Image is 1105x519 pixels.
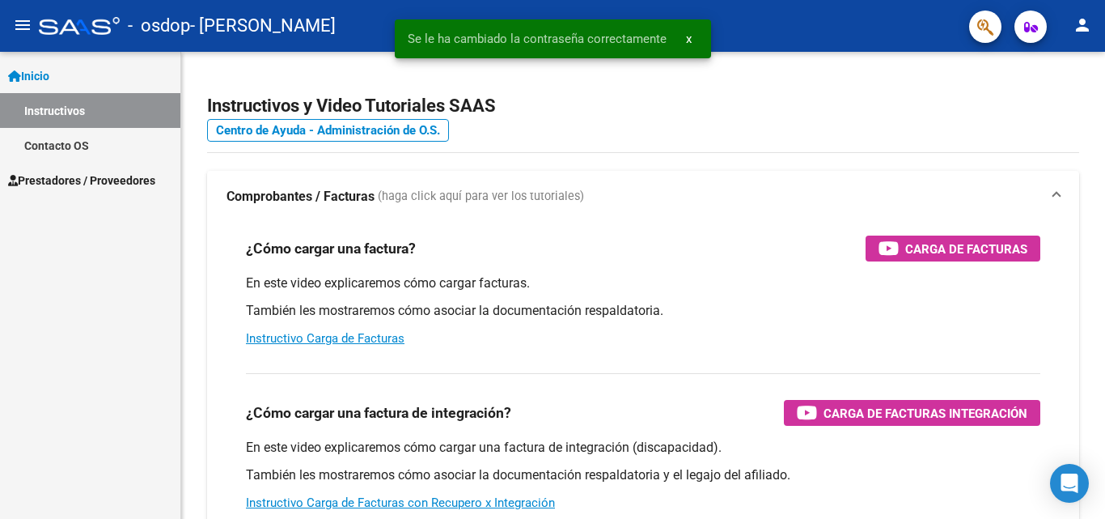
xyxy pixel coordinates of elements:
[686,32,692,46] span: x
[246,439,1040,457] p: En este video explicaremos cómo cargar una factura de integración (discapacidad).
[207,171,1079,223] mat-expansion-panel-header: Comprobantes / Facturas (haga click aquí para ver los tutoriales)
[905,239,1027,259] span: Carga de Facturas
[1050,464,1089,503] div: Open Intercom Messenger
[1073,15,1092,35] mat-icon: person
[8,67,49,85] span: Inicio
[246,302,1040,320] p: También les mostraremos cómo asociar la documentación respaldatoria.
[227,188,375,206] strong: Comprobantes / Facturas
[246,496,555,510] a: Instructivo Carga de Facturas con Recupero x Integración
[673,24,705,53] button: x
[246,237,416,260] h3: ¿Cómo cargar una factura?
[246,466,1040,484] p: También les mostraremos cómo asociar la documentación respaldatoria y el legajo del afiliado.
[246,274,1040,292] p: En este video explicaremos cómo cargar facturas.
[13,15,32,35] mat-icon: menu
[207,119,449,142] a: Centro de Ayuda - Administración de O.S.
[8,172,155,189] span: Prestadores / Proveedores
[378,188,584,206] span: (haga click aquí para ver los tutoriales)
[128,8,190,44] span: - osdop
[190,8,336,44] span: - [PERSON_NAME]
[246,331,404,346] a: Instructivo Carga de Facturas
[866,236,1040,262] button: Carga de Facturas
[823,403,1027,423] span: Carga de Facturas Integración
[784,400,1040,426] button: Carga de Facturas Integración
[246,402,511,424] h3: ¿Cómo cargar una factura de integración?
[408,31,667,47] span: Se le ha cambiado la contraseña correctamente
[207,91,1079,121] h2: Instructivos y Video Tutoriales SAAS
